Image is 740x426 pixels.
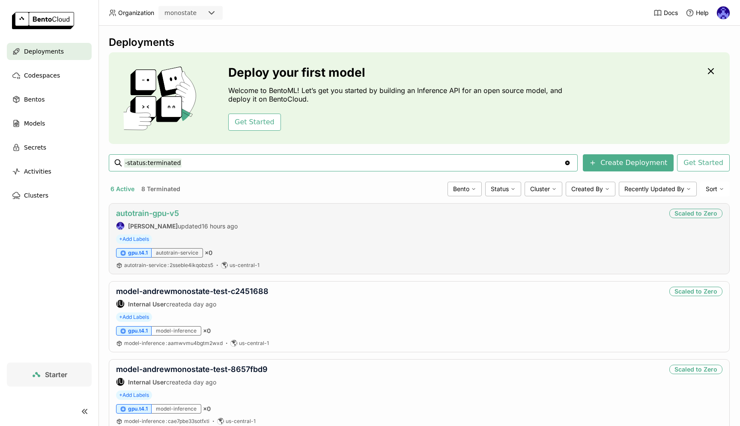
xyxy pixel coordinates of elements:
span: +Add Labels [116,312,152,322]
a: Codespaces [7,67,92,84]
span: Codespaces [24,70,60,81]
a: autotrain-service:2sseble4ikqobzs5 [124,262,213,269]
span: Activities [24,166,51,177]
span: model-inference cae7pbe33sotfxti [124,418,209,424]
div: autotrain-service [152,248,203,258]
span: × 0 [203,327,211,335]
span: +Add Labels [116,390,152,400]
span: gpu.t4.1 [128,405,148,412]
span: model-inference aamwvmu4bgtm2wxd [124,340,223,346]
span: Status [491,185,509,193]
span: us-central-1 [239,340,269,347]
span: Bento [453,185,469,193]
img: logo [12,12,74,29]
strong: Internal User [128,300,166,308]
a: model-inference:cae7pbe33sotfxti [124,418,209,425]
span: Organization [118,9,154,17]
div: Bento [448,182,482,196]
div: Internal User [116,378,125,386]
a: model-andrewmonostate-test-c2451688 [116,287,269,296]
span: gpu.t4.1 [128,249,148,256]
h3: Deploy your first model [228,66,567,79]
div: Deployments [109,36,730,49]
a: Deployments [7,43,92,60]
div: Sort [700,182,730,196]
div: Created By [566,182,615,196]
span: Clusters [24,190,48,201]
a: Starter [7,363,92,387]
button: Get Started [228,114,281,131]
img: Andrew correa [717,6,730,19]
span: Models [24,118,45,129]
div: Recently Updated By [619,182,697,196]
span: Sort [706,185,717,193]
div: Scaled to Zero [669,287,722,296]
span: × 0 [205,249,212,257]
button: Create Deployment [583,154,674,171]
a: Docs [653,9,678,17]
span: a day ago [188,300,216,308]
span: autotrain-service 2sseble4ikqobzs5 [124,262,213,268]
div: IU [116,300,124,308]
span: Recently Updated By [624,185,684,193]
a: Secrets [7,139,92,156]
div: Scaled to Zero [669,365,722,374]
span: us-central-1 [226,418,256,425]
span: us-central-1 [230,262,260,269]
span: +Add Labels [116,234,152,244]
a: autotrain-gpu-v5 [116,209,179,218]
a: Models [7,115,92,132]
strong: Internal User [128,378,166,386]
div: Status [485,182,521,196]
a: Clusters [7,187,92,204]
div: Help [686,9,709,17]
div: IU [116,378,124,386]
svg: Clear value [564,159,571,166]
div: created [116,378,268,386]
input: Selected monostate. [197,9,198,18]
span: 16 hours ago [202,222,238,230]
button: 6 Active [109,183,136,195]
span: Bentos [24,94,45,105]
div: created [116,300,269,308]
div: monostate [164,9,197,17]
div: model-inference [152,404,201,414]
div: model-inference [152,326,201,336]
a: model-inference:aamwvmu4bgtm2wxd [124,340,223,347]
span: : [166,340,167,346]
img: cover onboarding [116,66,208,130]
span: Secrets [24,142,46,153]
div: Internal User [116,300,125,308]
button: 8 Terminated [140,183,182,195]
img: Andrew correa [116,222,124,230]
span: Cluster [530,185,550,193]
span: × 0 [203,405,211,413]
span: : [167,262,169,268]
button: Get Started [677,154,730,171]
span: a day ago [188,378,216,386]
span: Starter [45,370,67,379]
span: gpu.t4.1 [128,327,148,334]
span: : [166,418,167,424]
p: Welcome to BentoML! Let’s get you started by building an Inference API for an open source model, ... [228,86,567,103]
div: Scaled to Zero [669,209,722,218]
a: Bentos [7,91,92,108]
strong: [PERSON_NAME] [128,222,178,230]
a: Activities [7,163,92,180]
input: Search [124,156,564,170]
span: Deployments [24,46,64,57]
a: model-andrewmonostate-test-8657fbd9 [116,365,268,374]
span: Created By [571,185,603,193]
span: Help [696,9,709,17]
div: updated [116,222,238,230]
span: Docs [664,9,678,17]
div: Cluster [525,182,562,196]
